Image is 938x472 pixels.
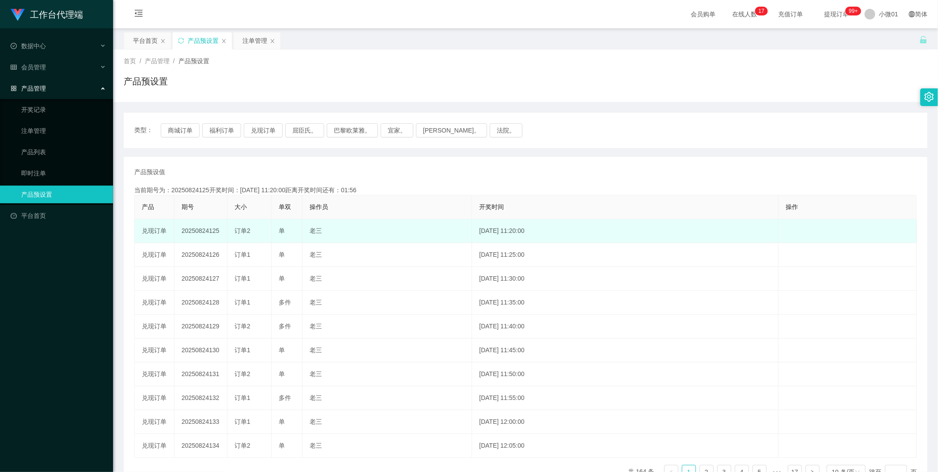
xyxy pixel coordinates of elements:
i: 图标： menu-fold [124,0,154,29]
i: 图标： 关闭 [270,38,275,44]
i: 图标： check-circle-o [11,43,17,49]
span: 产品 [142,203,154,210]
span: 订单1 [234,394,250,401]
p: 7 [761,7,764,15]
td: 老三 [303,362,472,386]
td: 20250824132 [174,386,227,410]
i: 图标： 解锁 [919,36,927,44]
i: 图标： table [11,64,17,70]
span: 订单1 [234,418,250,425]
font: 简体 [915,11,927,18]
span: 操作 [786,203,798,210]
span: 期号 [182,203,194,210]
td: [DATE] 12:00:00 [472,410,779,434]
td: 兑现订单 [135,434,174,458]
a: 即时注单 [21,164,106,182]
span: 订单2 [234,370,250,377]
a: 产品预设置 [21,186,106,203]
td: 兑现订单 [135,243,174,267]
span: 订单1 [234,251,250,258]
td: 老三 [303,291,472,315]
td: [DATE] 11:50:00 [472,362,779,386]
span: 订单2 [234,442,250,449]
td: 兑现订单 [135,315,174,339]
td: [DATE] 11:55:00 [472,386,779,410]
sup: 941 [845,7,861,15]
button: [PERSON_NAME]。 [416,123,487,137]
i: 图标： 关闭 [221,38,227,44]
button: 兑现订单 [244,123,283,137]
span: 多件 [279,299,291,306]
button: 巴黎欧莱雅。 [327,123,378,137]
font: 充值订单 [778,11,803,18]
font: 会员管理 [21,64,46,71]
span: 多件 [279,394,291,401]
sup: 17 [755,7,768,15]
h1: 工作台代理端 [30,0,83,29]
span: 订单1 [234,299,250,306]
span: 多件 [279,323,291,330]
a: 开奖记录 [21,101,106,118]
span: 大小 [234,203,247,210]
button: 屈臣氏。 [285,123,324,137]
td: [DATE] 11:45:00 [472,339,779,362]
button: 宜家。 [381,123,413,137]
td: 20250824128 [174,291,227,315]
td: 20250824129 [174,315,227,339]
span: 订单1 [234,275,250,282]
td: [DATE] 11:25:00 [472,243,779,267]
td: 兑现订单 [135,410,174,434]
td: 老三 [303,267,472,291]
td: [DATE] 11:40:00 [472,315,779,339]
span: 单 [279,370,285,377]
i: 图标： 关闭 [160,38,166,44]
span: 类型： [134,123,161,137]
span: 单双 [279,203,291,210]
a: 产品列表 [21,143,106,161]
a: 工作台代理端 [11,11,83,18]
span: 单 [279,275,285,282]
span: 开奖时间 [479,203,504,210]
td: [DATE] 12:05:00 [472,434,779,458]
font: 在线人数 [732,11,757,18]
span: 产品管理 [145,57,170,65]
span: 操作员 [310,203,328,210]
a: 注单管理 [21,122,106,140]
td: 兑现订单 [135,339,174,362]
span: 产品预设置 [178,57,209,65]
td: 老三 [303,386,472,410]
td: [DATE] 11:30:00 [472,267,779,291]
span: 订单2 [234,227,250,234]
span: 首页 [124,57,136,65]
span: 产品预设值 [134,167,165,177]
font: 数据中心 [21,42,46,49]
span: 单 [279,251,285,258]
span: 单 [279,442,285,449]
td: 兑现订单 [135,219,174,243]
i: 图标： global [909,11,915,17]
td: 老三 [303,339,472,362]
td: 20250824127 [174,267,227,291]
button: 法院。 [490,123,522,137]
td: 老三 [303,219,472,243]
a: 图标： 仪表板平台首页 [11,207,106,225]
span: 单 [279,418,285,425]
button: 福利订单 [202,123,241,137]
h1: 产品预设置 [124,75,168,88]
img: logo.9652507e.png [11,9,25,21]
span: 单 [279,227,285,234]
span: 单 [279,346,285,354]
span: / [173,57,175,65]
p: 1 [759,7,762,15]
i: 图标： 设置 [924,92,934,102]
div: 当前期号为：20250824125开奖时间：[DATE] 11:20:00距离开奖时间还有：01:56 [134,186,917,195]
td: 兑现订单 [135,386,174,410]
td: [DATE] 11:35:00 [472,291,779,315]
div: 产品预设置 [188,32,219,49]
td: 20250824130 [174,339,227,362]
td: 老三 [303,410,472,434]
td: 老三 [303,434,472,458]
i: 图标： 同步 [178,38,184,44]
div: 平台首页 [133,32,158,49]
td: 兑现订单 [135,291,174,315]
